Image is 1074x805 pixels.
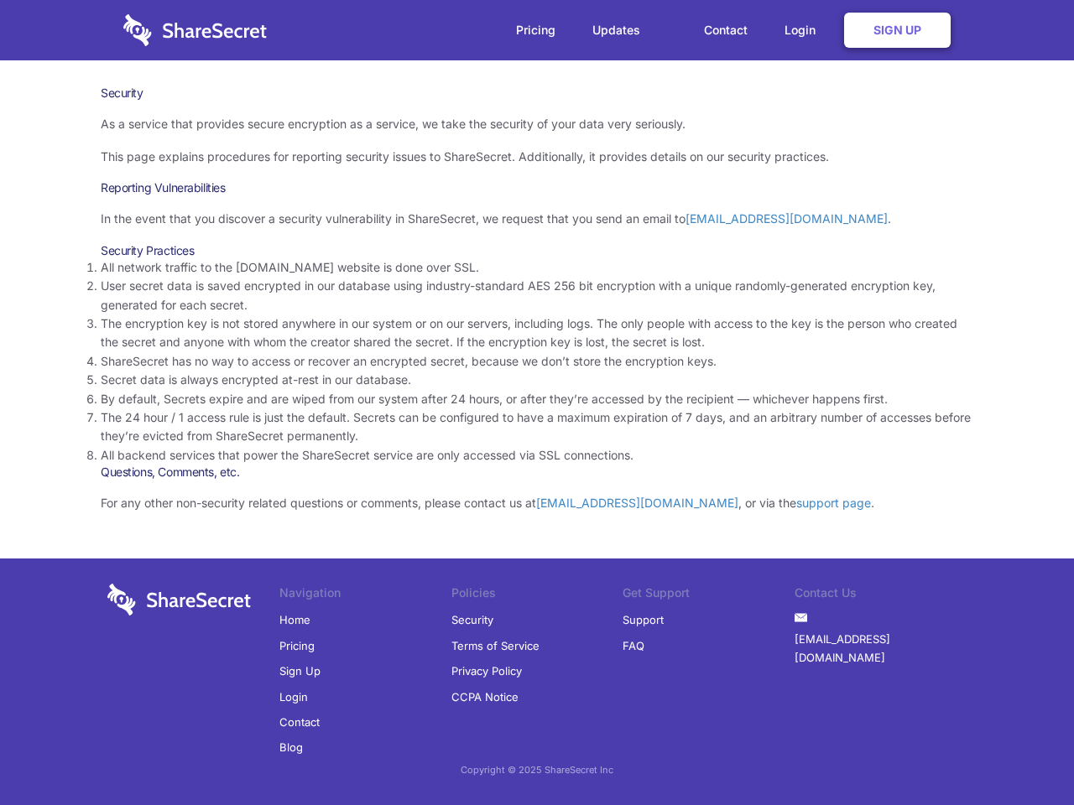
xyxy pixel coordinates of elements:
[451,584,623,607] li: Policies
[279,684,308,709] a: Login
[101,494,973,512] p: For any other non-security related questions or comments, please contact us at , or via the .
[279,658,321,683] a: Sign Up
[279,633,315,658] a: Pricing
[101,210,973,228] p: In the event that you discover a security vulnerability in ShareSecret, we request that you send ...
[101,465,973,480] h3: Questions, Comments, etc.
[101,243,973,258] h3: Security Practices
[623,584,795,607] li: Get Support
[123,14,267,46] img: logo-wordmark-white-trans-d4663122ce5f474addd5e946df7df03e33cb6a1c49d2221995e7729f52c070b2.svg
[101,277,973,314] li: User secret data is saved encrypted in our database using industry-standard AES 256 bit encryptio...
[101,258,973,277] li: All network traffic to the [DOMAIN_NAME] website is done over SSL.
[279,735,303,760] a: Blog
[844,13,951,48] a: Sign Up
[101,180,973,195] h3: Reporting Vulnerabilities
[101,408,973,446] li: The 24 hour / 1 access rule is just the default. Secrets can be configured to have a maximum expi...
[536,496,738,510] a: [EMAIL_ADDRESS][DOMAIN_NAME]
[107,584,251,615] img: logo-wordmark-white-trans-d4663122ce5f474addd5e946df7df03e33cb6a1c49d2221995e7729f52c070b2.svg
[101,86,973,101] h1: Security
[686,211,888,226] a: [EMAIL_ADDRESS][DOMAIN_NAME]
[451,658,522,683] a: Privacy Policy
[687,4,764,56] a: Contact
[623,607,664,632] a: Support
[795,626,967,671] a: [EMAIL_ADDRESS][DOMAIN_NAME]
[623,633,644,658] a: FAQ
[451,607,493,632] a: Security
[768,4,841,56] a: Login
[101,115,973,133] p: As a service that provides secure encryption as a service, we take the security of your data very...
[101,314,973,352] li: The encryption key is not stored anywhere in our system or on our servers, including logs. The on...
[101,352,973,371] li: ShareSecret has no way to access or recover an encrypted secret, because we don’t store the encry...
[101,446,973,465] li: All backend services that power the ShareSecret service are only accessed via SSL connections.
[279,584,451,607] li: Navigation
[279,709,320,735] a: Contact
[101,148,973,166] p: This page explains procedures for reporting security issues to ShareSecret. Additionally, it prov...
[795,584,967,607] li: Contact Us
[101,390,973,408] li: By default, Secrets expire and are wiped from our system after 24 hours, or after they’re accesse...
[279,607,310,632] a: Home
[796,496,871,510] a: support page
[499,4,572,56] a: Pricing
[451,633,540,658] a: Terms of Service
[101,371,973,389] li: Secret data is always encrypted at-rest in our database.
[451,684,519,709] a: CCPA Notice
